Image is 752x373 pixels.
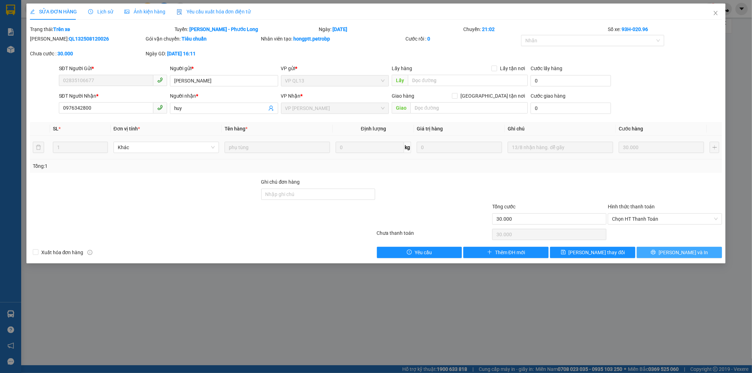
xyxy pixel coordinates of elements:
[59,65,167,72] div: SĐT Người Gửi
[569,249,625,256] span: [PERSON_NAME] thay đổi
[361,126,386,132] span: Định lượng
[167,51,196,56] b: [DATE] 16:11
[333,26,348,32] b: [DATE]
[404,142,411,153] span: kg
[177,9,251,14] span: Yêu cầu xuất hóa đơn điện tử
[659,249,708,256] span: [PERSON_NAME] và In
[622,26,648,32] b: 93H-020.96
[4,4,102,42] li: [PERSON_NAME][GEOGRAPHIC_DATA]
[318,25,463,33] div: Ngày:
[174,25,318,33] div: Tuyến:
[225,142,330,153] input: VD: Bàn, Ghế
[182,36,207,42] b: Tiêu chuẩn
[4,50,49,65] li: VP VP [PERSON_NAME]
[415,249,432,256] span: Yêu cầu
[114,126,140,132] span: Đơn vị tính
[408,75,528,86] input: Dọc đường
[281,65,389,72] div: VP gửi
[505,122,616,136] th: Ghi chú
[157,77,163,83] span: phone
[124,9,165,14] span: Ảnh kiện hàng
[170,92,278,100] div: Người nhận
[713,10,719,16] span: close
[531,75,611,86] input: Cước lấy hàng
[376,229,492,241] div: Chưa thanh toán
[531,103,611,114] input: Cước giao hàng
[531,93,565,99] label: Cước giao hàng
[30,9,35,14] span: edit
[30,50,144,57] div: Chưa cước :
[619,142,704,153] input: 0
[463,25,607,33] div: Chuyến:
[607,25,723,33] div: Số xe:
[407,250,412,255] span: exclamation-circle
[492,204,515,209] span: Tổng cước
[285,103,385,114] span: VP Đức Liễu
[261,189,375,200] input: Ghi chú đơn hàng
[124,9,129,14] span: picture
[157,105,163,110] span: phone
[59,92,167,100] div: SĐT Người Nhận
[710,142,719,153] button: plus
[392,66,412,71] span: Lấy hàng
[458,92,528,100] span: [GEOGRAPHIC_DATA] tận nơi
[392,75,408,86] span: Lấy
[417,142,502,153] input: 0
[497,65,528,72] span: Lấy tận nơi
[88,9,113,14] span: Lịch sử
[87,250,92,255] span: info-circle
[427,36,430,42] b: 0
[88,9,93,14] span: clock-circle
[261,179,300,185] label: Ghi chú đơn hàng
[268,105,274,111] span: user-add
[53,126,59,132] span: SL
[612,214,718,224] span: Chọn HT Thanh Toán
[637,247,722,258] button: printer[PERSON_NAME] và In
[53,26,70,32] b: Trên xe
[392,102,410,114] span: Giao
[487,250,492,255] span: plus
[30,9,77,14] span: SỬA ĐƠN HÀNG
[410,102,528,114] input: Dọc đường
[29,25,174,33] div: Trạng thái:
[561,250,566,255] span: save
[417,126,443,132] span: Giá trị hàng
[170,65,278,72] div: Người gửi
[146,35,260,43] div: Gói vận chuyển:
[57,51,73,56] b: 30.000
[495,249,525,256] span: Thêm ĐH mới
[463,247,549,258] button: plusThêm ĐH mới
[261,35,404,43] div: Nhân viên tạo:
[177,9,182,15] img: icon
[392,93,414,99] span: Giao hàng
[651,250,656,255] span: printer
[706,4,726,23] button: Close
[285,75,385,86] span: VP QL13
[482,26,495,32] b: 21:02
[225,126,247,132] span: Tên hàng
[281,93,301,99] span: VP Nhận
[146,50,260,57] div: Ngày GD:
[30,35,144,43] div: [PERSON_NAME]:
[294,36,330,42] b: hongptt.petrobp
[531,66,562,71] label: Cước lấy hàng
[377,247,462,258] button: exclamation-circleYêu cầu
[619,126,643,132] span: Cước hàng
[69,36,109,42] b: QL132508120026
[405,35,520,43] div: Cước rồi :
[38,249,86,256] span: Xuất hóa đơn hàng
[33,162,290,170] div: Tổng: 1
[608,204,655,209] label: Hình thức thanh toán
[118,142,215,153] span: Khác
[508,142,613,153] input: Ghi Chú
[33,142,44,153] button: delete
[550,247,635,258] button: save[PERSON_NAME] thay đổi
[190,26,258,32] b: [PERSON_NAME] - Phước Long
[49,50,94,57] li: VP VP Đồng Xoài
